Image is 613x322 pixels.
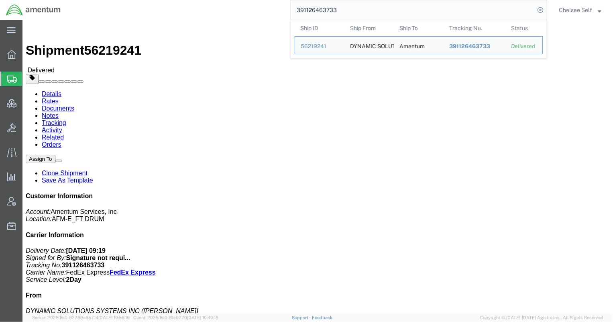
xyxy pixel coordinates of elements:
div: 56219241 [301,42,339,51]
th: Ship ID [295,20,344,36]
button: Chelsee Self [558,5,602,15]
div: Delivered [511,42,537,51]
iframe: FS Legacy Container [22,20,613,314]
span: Chelsee Self [559,6,592,14]
span: Client: 2025.16.0-8fc0770 [133,315,218,320]
span: Copyright © [DATE]-[DATE] Agistix Inc., All Rights Reserved [480,314,603,321]
span: 391126463733 [449,43,490,49]
th: Status [505,20,543,36]
th: Ship To [394,20,444,36]
th: Ship From [344,20,394,36]
div: Amentum [399,37,425,54]
a: Feedback [312,315,332,320]
div: 391126463733 [449,42,500,51]
img: logo [6,4,61,16]
span: [DATE] 10:40:19 [187,315,218,320]
div: DYNAMIC SOLUTIONS SYSTEMS INC [350,37,389,54]
table: Search Results [295,20,547,58]
input: Search for shipment number, reference number [291,0,535,20]
th: Tracking Nu. [444,20,506,36]
span: Server: 2025.16.0-82789e55714 [32,315,130,320]
a: Support [292,315,312,320]
span: [DATE] 10:56:16 [98,315,130,320]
